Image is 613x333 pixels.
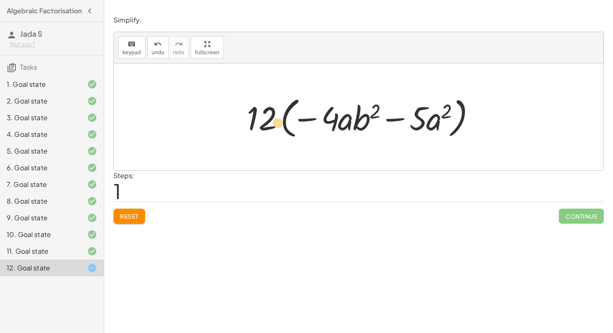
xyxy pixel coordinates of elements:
[113,15,604,25] p: Simplify.
[173,50,184,55] span: redo
[7,230,74,240] div: 10. Goal state
[118,36,146,59] button: keyboardkeypad
[20,29,43,38] span: Jada S
[154,39,162,49] i: undo
[7,246,74,256] div: 11. Goal state
[123,50,141,55] span: keypad
[7,263,74,273] div: 12. Goal state
[147,36,169,59] button: undoundo
[128,39,136,49] i: keyboard
[195,50,219,55] span: fullscreen
[87,213,97,223] i: Task finished and correct.
[20,63,37,71] span: Tasks
[7,163,74,173] div: 6. Goal state
[7,79,74,89] div: 1. Goal state
[87,246,97,256] i: Task finished and correct.
[87,113,97,123] i: Task finished and correct.
[7,129,74,139] div: 4. Goal state
[10,40,97,48] div: Not you?
[7,146,74,156] div: 5. Goal state
[7,179,74,189] div: 7. Goal state
[7,196,74,206] div: 8. Goal state
[168,36,189,59] button: redoredo
[87,230,97,240] i: Task finished and correct.
[87,263,97,273] i: Task started.
[113,171,134,180] label: Steps:
[7,6,82,16] h4: Algebraic Factorisation
[87,196,97,206] i: Task finished and correct.
[87,79,97,89] i: Task finished and correct.
[113,209,145,224] button: Reset
[120,212,138,220] span: Reset
[7,213,74,223] div: 9. Goal state
[7,96,74,106] div: 2. Goal state
[87,96,97,106] i: Task finished and correct.
[87,146,97,156] i: Task finished and correct.
[175,39,183,49] i: redo
[87,163,97,173] i: Task finished and correct.
[191,36,224,59] button: fullscreen
[7,113,74,123] div: 3. Goal state
[87,129,97,139] i: Task finished and correct.
[152,50,164,55] span: undo
[87,179,97,189] i: Task finished and correct.
[113,178,121,204] span: 1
